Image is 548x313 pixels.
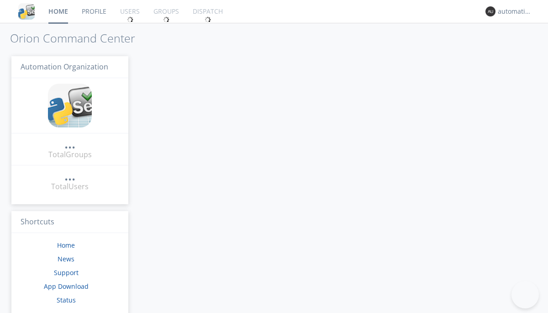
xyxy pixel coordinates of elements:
[51,181,89,192] div: Total Users
[64,171,75,181] a: ...
[21,62,108,72] span: Automation Organization
[64,139,75,148] div: ...
[48,84,92,127] img: cddb5a64eb264b2086981ab96f4c1ba7
[163,16,169,23] img: spin.svg
[205,16,211,23] img: spin.svg
[11,211,128,233] h3: Shortcuts
[57,241,75,249] a: Home
[64,139,75,149] a: ...
[511,281,539,308] iframe: Toggle Customer Support
[498,7,532,16] div: automation+atlas0018
[64,171,75,180] div: ...
[48,149,92,160] div: Total Groups
[127,16,133,23] img: spin.svg
[57,296,76,304] a: Status
[485,6,495,16] img: 373638.png
[44,282,89,291] a: App Download
[54,268,79,277] a: Support
[58,255,74,263] a: News
[18,3,35,20] img: cddb5a64eb264b2086981ab96f4c1ba7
